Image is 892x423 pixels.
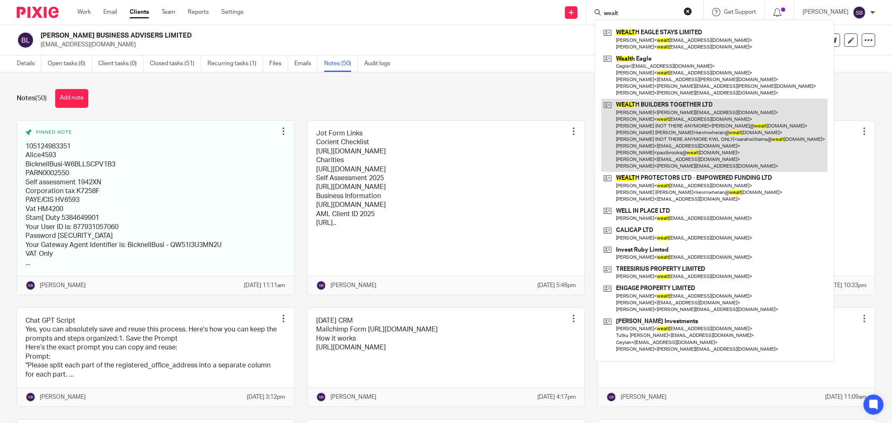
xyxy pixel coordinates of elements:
[316,392,326,402] img: svg%3E
[26,392,36,402] img: svg%3E
[537,393,576,401] p: [DATE] 4:17pm
[41,31,617,40] h2: [PERSON_NAME] BUSINESS ADVISERS LIMITED
[26,280,36,290] img: svg%3E
[537,281,576,290] p: [DATE] 5:46pm
[621,393,667,401] p: [PERSON_NAME]
[40,281,86,290] p: [PERSON_NAME]
[26,129,277,136] div: Pinned note
[330,281,376,290] p: [PERSON_NAME]
[41,41,762,49] p: [EMAIL_ADDRESS][DOMAIN_NAME]
[48,56,92,72] a: Open tasks (6)
[269,56,288,72] a: Files
[17,31,34,49] img: svg%3E
[294,56,318,72] a: Emails
[825,393,866,401] p: [DATE] 11:09am
[803,8,849,16] p: [PERSON_NAME]
[316,280,326,290] img: svg%3E
[853,6,866,19] img: svg%3E
[244,281,286,290] p: [DATE] 11:11am
[103,8,117,16] a: Email
[77,8,91,16] a: Work
[684,7,692,15] button: Clear
[130,8,149,16] a: Clients
[324,56,358,72] a: Notes (50)
[98,56,143,72] a: Client tasks (0)
[207,56,263,72] a: Recurring tasks (1)
[17,7,59,18] img: Pixie
[603,10,678,18] input: Search
[40,393,86,401] p: [PERSON_NAME]
[150,56,201,72] a: Closed tasks (51)
[606,392,616,402] img: svg%3E
[35,95,47,102] span: (50)
[161,8,175,16] a: Team
[247,393,286,401] p: [DATE] 3:12pm
[221,8,243,16] a: Settings
[364,56,396,72] a: Audit logs
[825,281,866,290] p: [DATE] 10:33pm
[17,56,41,72] a: Details
[330,393,376,401] p: [PERSON_NAME]
[188,8,209,16] a: Reports
[17,94,47,103] h1: Notes
[724,9,756,15] span: Get Support
[55,89,88,108] button: Add note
